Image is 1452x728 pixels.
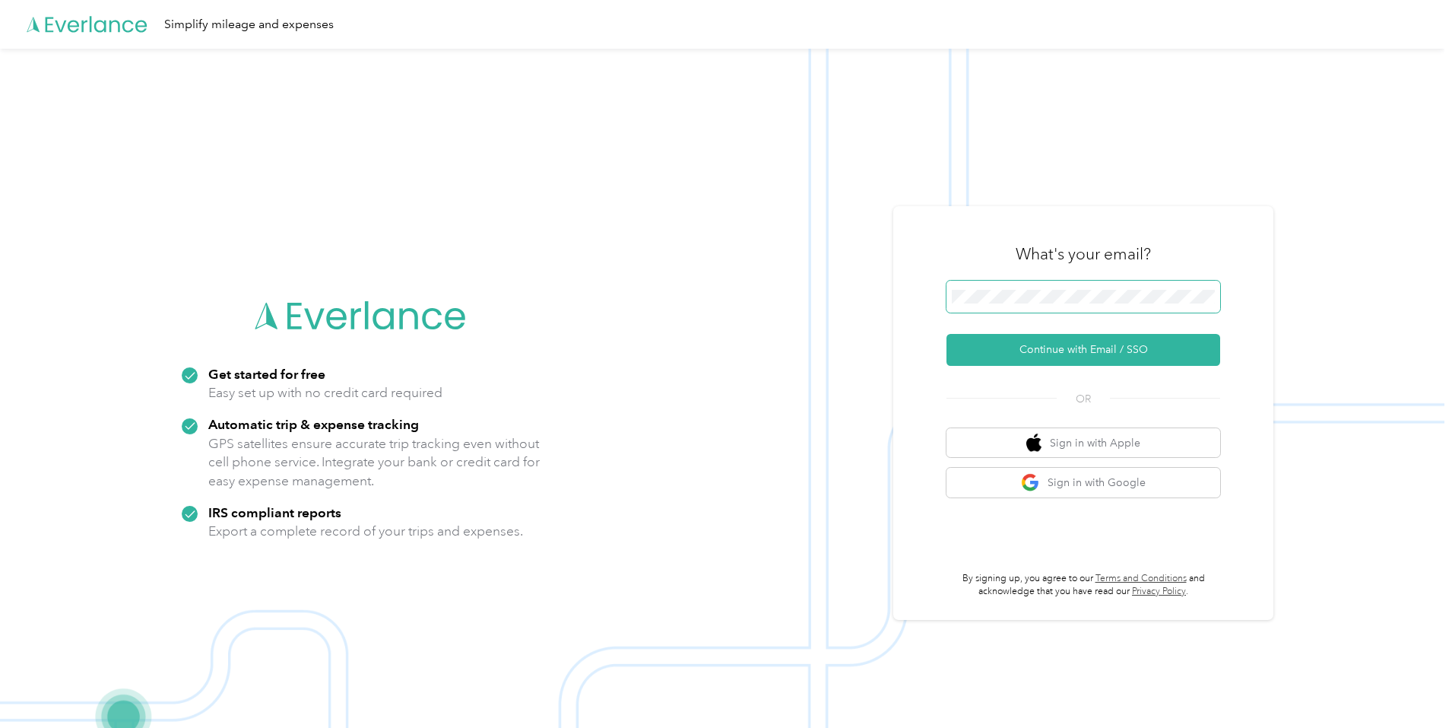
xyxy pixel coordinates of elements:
strong: Get started for free [208,366,325,382]
a: Terms and Conditions [1095,573,1187,584]
p: Easy set up with no credit card required [208,383,442,402]
strong: Automatic trip & expense tracking [208,416,419,432]
a: Privacy Policy [1132,586,1186,597]
img: google logo [1021,473,1040,492]
button: apple logoSign in with Apple [946,428,1220,458]
img: apple logo [1026,434,1041,453]
strong: IRS compliant reports [208,504,341,520]
button: Continue with Email / SSO [946,334,1220,366]
p: By signing up, you agree to our and acknowledge that you have read our . [946,572,1220,599]
button: google logoSign in with Google [946,468,1220,498]
h3: What's your email? [1016,243,1151,265]
span: OR [1057,391,1110,407]
p: GPS satellites ensure accurate trip tracking even without cell phone service. Integrate your bank... [208,434,541,491]
p: Export a complete record of your trips and expenses. [208,522,523,541]
div: Simplify mileage and expenses [164,15,334,34]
